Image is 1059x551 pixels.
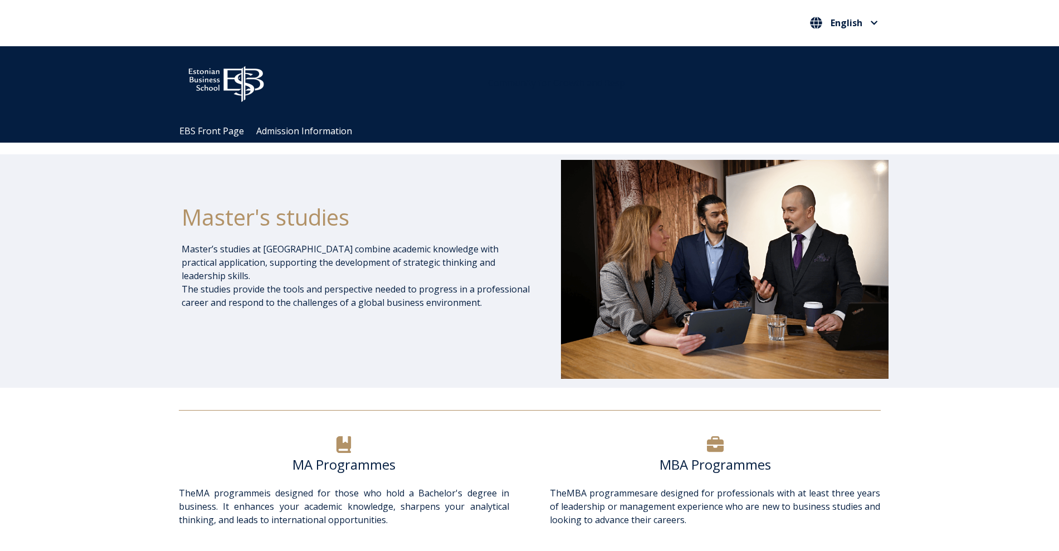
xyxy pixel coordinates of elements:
h6: MA Programmes [179,456,509,473]
button: English [807,14,881,32]
div: Navigation Menu [173,120,897,143]
a: MA programme [196,487,264,499]
a: MBA programmes [567,487,644,499]
h1: Master's studies [182,203,531,231]
span: Community for Growth and Resp [488,77,625,89]
span: The is designed for those who hold a Bachelor's degree in business. It enhances your academic kno... [179,487,509,526]
img: ebs_logo2016_white [179,57,274,105]
a: Admission Information [256,125,352,137]
span: English [831,18,862,27]
a: EBS Front Page [179,125,244,137]
nav: Select your language [807,14,881,32]
h6: MBA Programmes [550,456,880,473]
img: DSC_1073 [561,160,889,378]
span: The are designed for professionals with at least three years of leadership or management experien... [550,487,880,526]
p: Master’s studies at [GEOGRAPHIC_DATA] combine academic knowledge with practical application, supp... [182,242,531,309]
